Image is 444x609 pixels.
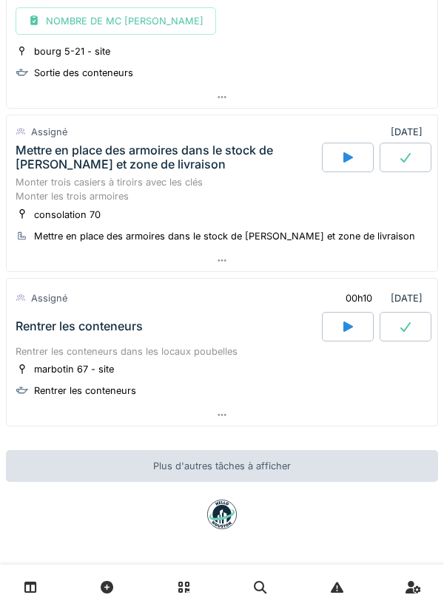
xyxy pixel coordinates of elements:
div: Assigné [31,291,67,305]
div: Sortie des conteneurs [34,66,133,80]
div: Rentrer les conteneurs [16,319,143,333]
div: 00h10 [346,291,372,305]
div: [DATE] [333,285,428,312]
div: [DATE] [391,125,428,139]
div: marbotin 67 - site [34,362,114,376]
div: bourg 5-21 - site [34,44,110,58]
div: Plus d'autres tâches à afficher [6,450,438,482]
div: NOMBRE DE MC [PERSON_NAME] [16,7,216,35]
div: consolation 70 [34,208,101,222]
div: Monter trois casiers à tiroirs avec les clés Monter les trois armoires [16,175,428,203]
div: Rentrer les conteneurs dans les locaux poubelles [16,344,428,358]
div: Rentrer les conteneurs [34,384,136,398]
div: Mettre en place des armoires dans le stock de [PERSON_NAME] et zone de livraison [16,143,319,171]
img: badge-BVDL4wpA.svg [207,500,237,529]
div: Mettre en place des armoires dans le stock de [PERSON_NAME] et zone de livraison [34,229,415,243]
div: Assigné [31,125,67,139]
